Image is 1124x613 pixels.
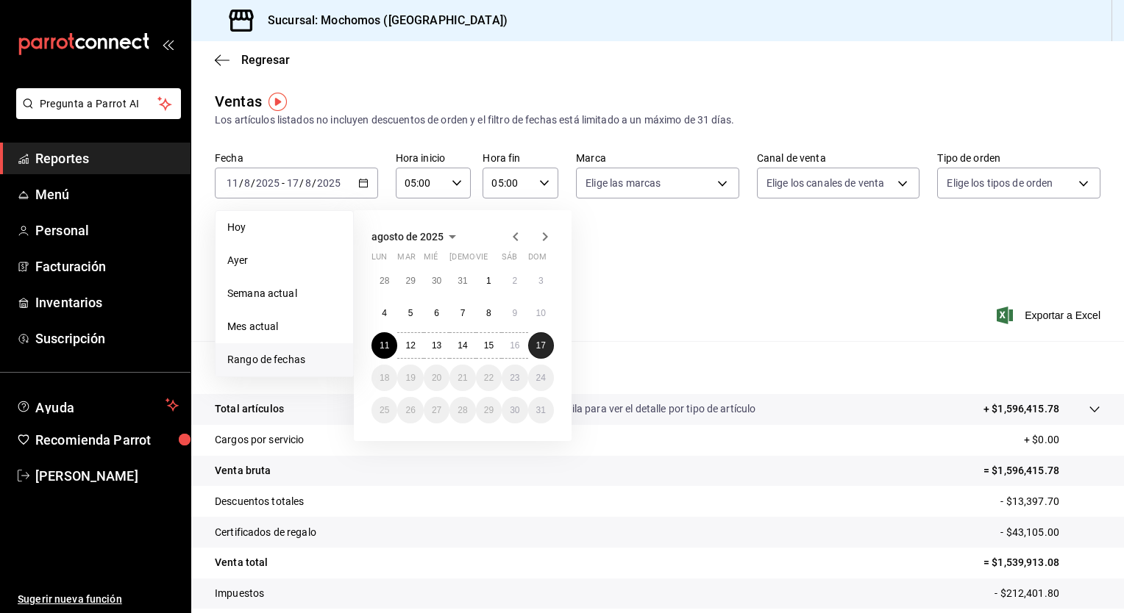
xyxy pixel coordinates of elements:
span: Recomienda Parrot [35,430,179,450]
span: Elige los tipos de orden [947,176,1053,190]
p: - $212,401.80 [995,586,1100,601]
input: -- [243,177,251,189]
div: Ventas [215,90,262,112]
span: Facturación [35,257,179,276]
abbr: 29 de julio de 2025 [405,276,415,286]
p: Impuestos [215,586,264,601]
button: 13 de agosto de 2025 [424,332,449,359]
button: 10 de agosto de 2025 [528,300,554,326]
span: Reportes [35,148,179,168]
input: -- [226,177,239,189]
abbr: 31 de agosto de 2025 [536,405,546,415]
span: Semana actual [227,286,341,301]
p: - $13,397.70 [1000,494,1100,509]
span: Hoy [227,220,341,235]
abbr: sábado [502,252,517,268]
span: Ayer [227,253,341,268]
abbr: 2 de agosto de 2025 [512,276,517,286]
label: Fecha [215,153,378,163]
abbr: 21 de agosto de 2025 [458,373,467,383]
label: Tipo de orden [937,153,1100,163]
button: 22 de agosto de 2025 [476,365,502,391]
span: Elige los canales de venta [766,176,884,190]
button: 8 de agosto de 2025 [476,300,502,326]
label: Hora fin [483,153,558,163]
span: Menú [35,184,179,204]
span: Inventarios [35,293,179,312]
button: 29 de julio de 2025 [397,268,423,294]
p: = $1,539,913.08 [983,555,1100,570]
abbr: 20 de agosto de 2025 [432,373,441,383]
abbr: 8 de agosto de 2025 [486,308,491,318]
span: agosto de 2025 [371,231,444,243]
label: Marca [576,153,739,163]
abbr: jueves [449,252,536,268]
button: 21 de agosto de 2025 [449,365,475,391]
abbr: 14 de agosto de 2025 [458,340,467,351]
span: Rango de fechas [227,352,341,368]
abbr: 22 de agosto de 2025 [484,373,494,383]
span: / [299,177,304,189]
button: 12 de agosto de 2025 [397,332,423,359]
input: -- [286,177,299,189]
abbr: 30 de julio de 2025 [432,276,441,286]
abbr: 27 de agosto de 2025 [432,405,441,415]
abbr: 13 de agosto de 2025 [432,340,441,351]
button: 19 de agosto de 2025 [397,365,423,391]
abbr: 25 de agosto de 2025 [380,405,389,415]
button: 7 de agosto de 2025 [449,300,475,326]
span: Regresar [241,53,290,67]
button: 31 de julio de 2025 [449,268,475,294]
button: 11 de agosto de 2025 [371,332,397,359]
p: Total artículos [215,401,284,417]
span: Suscripción [35,329,179,348]
abbr: 1 de agosto de 2025 [486,276,491,286]
abbr: 29 de agosto de 2025 [484,405,494,415]
button: 30 de agosto de 2025 [502,397,527,423]
span: Ayuda [35,396,160,414]
button: 24 de agosto de 2025 [528,365,554,391]
abbr: 28 de julio de 2025 [380,276,389,286]
span: Elige las marcas [586,176,661,190]
abbr: 12 de agosto de 2025 [405,340,415,351]
button: 30 de julio de 2025 [424,268,449,294]
a: Pregunta a Parrot AI [10,107,181,122]
abbr: 31 de julio de 2025 [458,276,467,286]
button: 29 de agosto de 2025 [476,397,502,423]
abbr: 4 de agosto de 2025 [382,308,387,318]
abbr: 3 de agosto de 2025 [538,276,544,286]
abbr: 28 de agosto de 2025 [458,405,467,415]
abbr: domingo [528,252,547,268]
p: Venta bruta [215,463,271,478]
abbr: 23 de agosto de 2025 [510,373,519,383]
span: / [239,177,243,189]
span: - [282,177,285,189]
p: Certificados de regalo [215,525,316,540]
p: Venta total [215,555,268,570]
abbr: 17 de agosto de 2025 [536,340,546,351]
button: 4 de agosto de 2025 [371,300,397,326]
span: Exportar a Excel [1000,306,1100,324]
p: + $0.00 [1024,432,1100,448]
span: Mes actual [227,319,341,334]
button: 2 de agosto de 2025 [502,268,527,294]
button: 28 de julio de 2025 [371,268,397,294]
abbr: 19 de agosto de 2025 [405,373,415,383]
span: / [251,177,255,189]
abbr: 30 de agosto de 2025 [510,405,519,415]
button: 18 de agosto de 2025 [371,365,397,391]
p: Resumen [215,359,1100,376]
input: ---- [316,177,341,189]
abbr: 9 de agosto de 2025 [512,308,517,318]
button: 27 de agosto de 2025 [424,397,449,423]
abbr: 11 de agosto de 2025 [380,340,389,351]
button: Tooltip marker [268,93,287,111]
button: 23 de agosto de 2025 [502,365,527,391]
label: Canal de venta [757,153,920,163]
button: 15 de agosto de 2025 [476,332,502,359]
span: Pregunta a Parrot AI [40,96,158,112]
abbr: 5 de agosto de 2025 [408,308,413,318]
button: 17 de agosto de 2025 [528,332,554,359]
p: = $1,596,415.78 [983,463,1100,478]
button: 14 de agosto de 2025 [449,332,475,359]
